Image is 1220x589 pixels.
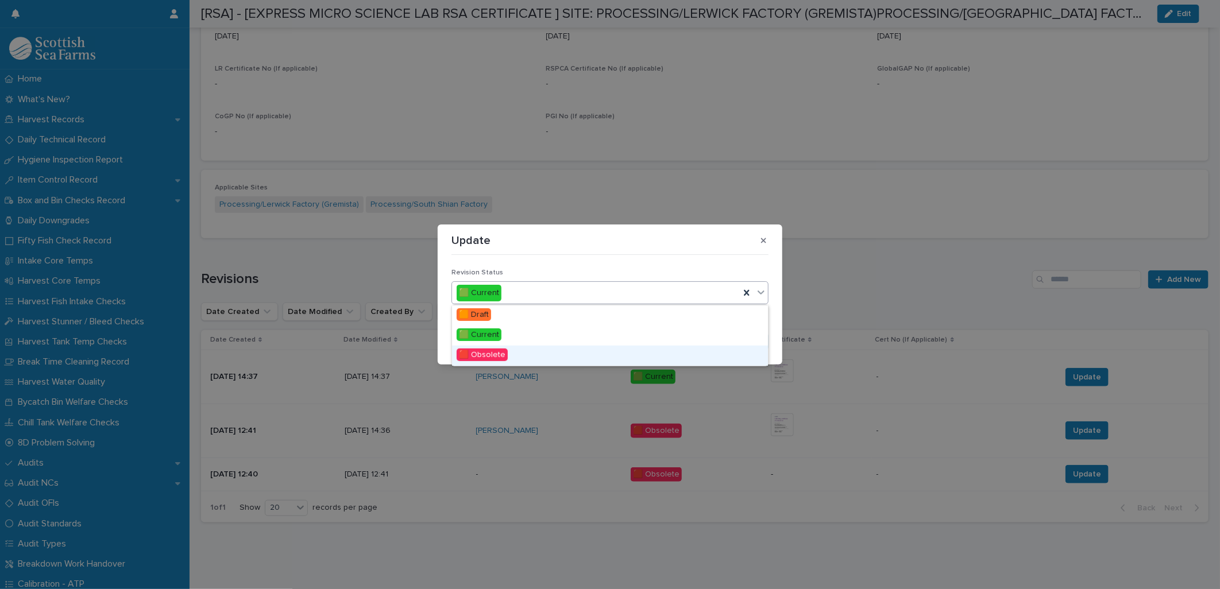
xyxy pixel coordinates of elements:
[451,234,491,247] p: Update
[457,328,501,341] span: 🟩 Current
[452,346,768,366] div: 🟥 Obsolete
[451,269,503,276] span: Revision Status
[457,285,501,301] div: 🟩 Current
[457,308,491,321] span: 🟧 Draft
[457,348,508,361] span: 🟥 Obsolete
[452,305,768,325] div: 🟧 Draft
[452,325,768,346] div: 🟩 Current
